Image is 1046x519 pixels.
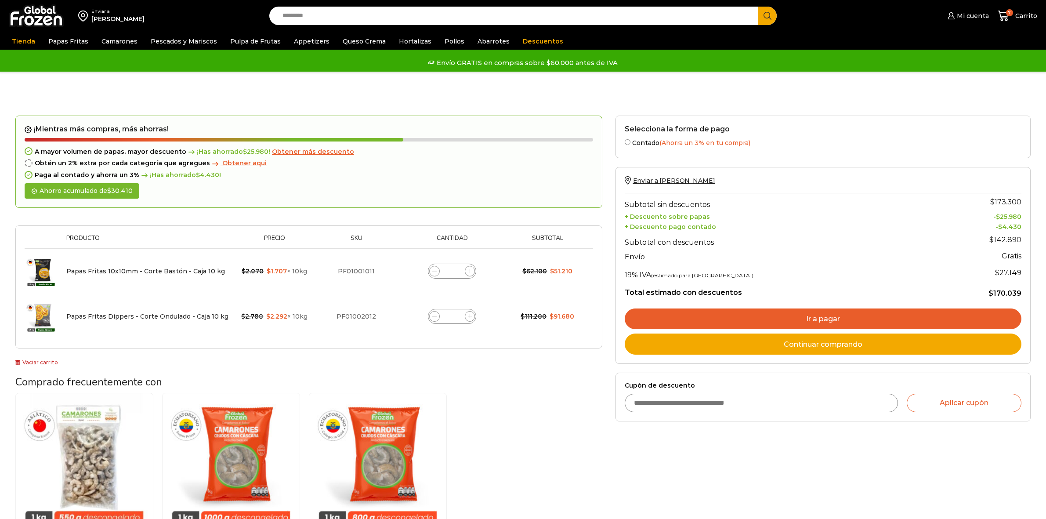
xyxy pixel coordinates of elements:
td: × 10kg [234,294,315,339]
span: $ [241,312,245,320]
th: Subtotal sin descuentos [625,193,932,211]
th: Precio [234,235,315,248]
span: $ [267,267,271,275]
bdi: 173.300 [990,198,1021,206]
bdi: 2.780 [241,312,263,320]
span: $ [196,171,200,179]
input: Contado(Ahorra un 3% en tu compra) [625,139,630,145]
th: Subtotal con descuentos [625,231,932,248]
bdi: 30.410 [107,187,133,195]
th: Envío [625,249,932,264]
a: Enviar a [PERSON_NAME] [625,177,715,185]
span: $ [107,187,111,195]
div: Obtén un 2% extra por cada categoría que agregues [25,160,593,167]
bdi: 111.200 [521,312,547,320]
a: Camarones [97,33,142,50]
bdi: 62.100 [522,267,547,275]
h2: Selecciona la forma de pago [625,125,1021,133]
div: A mayor volumen de papas, mayor descuento [25,148,593,156]
button: Aplicar cupón [907,394,1021,412]
th: Producto [62,235,234,248]
a: Queso Crema [338,33,390,50]
span: $ [522,267,526,275]
td: × 10kg [234,248,315,294]
a: Pescados y Mariscos [146,33,221,50]
span: $ [242,267,246,275]
div: Ahorro acumulado de [25,183,139,199]
strong: Gratis [1002,252,1021,260]
a: Abarrotes [473,33,514,50]
a: Descuentos [518,33,568,50]
a: Pulpa de Frutas [226,33,285,50]
div: [PERSON_NAME] [91,15,145,23]
span: $ [988,289,993,298]
span: ¡Has ahorrado ! [186,148,270,156]
span: $ [989,236,994,244]
span: $ [266,312,270,320]
th: Sku [315,235,398,248]
h2: ¡Mientras más compras, más ahorras! [25,125,593,134]
span: Carrito [1013,11,1037,20]
bdi: 142.890 [989,236,1021,244]
span: $ [996,213,1000,221]
bdi: 25.980 [243,148,268,156]
bdi: 25.980 [996,213,1021,221]
span: Comprado frecuentemente con [15,375,162,389]
bdi: 4.430 [998,223,1021,231]
bdi: 91.680 [550,312,574,320]
label: Contado [625,138,1021,147]
a: Obtener aqui [210,160,267,167]
small: (estimado para [GEOGRAPHIC_DATA]) [651,272,753,279]
label: Cupón de descuento [625,382,1021,389]
th: Total estimado con descuentos [625,281,932,298]
span: $ [521,312,525,320]
span: Enviar a [PERSON_NAME] [633,177,715,185]
a: Papas Fritas Dippers - Corte Ondulado - Caja 10 kg [66,312,228,320]
span: $ [990,198,995,206]
bdi: 2.070 [242,267,264,275]
td: PF01001011 [315,248,398,294]
bdi: 2.292 [266,312,287,320]
a: Ir a pagar [625,308,1021,330]
span: $ [243,148,247,156]
td: - [931,221,1021,231]
span: (Ahorra un 3% en tu compra) [659,139,750,147]
a: Papas Fritas [44,33,93,50]
th: + Descuento pago contado [625,221,932,231]
div: Paga al contado y ahorra un 3% [25,171,593,179]
a: Papas Fritas 10x10mm - Corte Bastón - Caja 10 kg [66,267,225,275]
img: address-field-icon.svg [78,8,91,23]
td: PF01002012 [315,294,398,339]
div: Enviar a [91,8,145,15]
a: Mi cuenta [945,7,988,25]
input: Product quantity [446,265,458,277]
a: 7 Carrito [998,6,1037,26]
a: Continuar comprando [625,334,1021,355]
th: Cantidad [398,235,506,248]
span: $ [550,267,554,275]
bdi: 170.039 [988,289,1021,298]
bdi: 4.430 [196,171,219,179]
span: ¡Has ahorrado ! [139,171,221,179]
span: Obtener aqui [222,159,267,167]
span: 27.149 [995,269,1021,277]
span: 7 [1006,9,1013,16]
span: $ [550,312,554,320]
th: 19% IVA [625,264,932,281]
a: Tienda [7,33,40,50]
th: Subtotal [507,235,589,248]
bdi: 51.210 [550,267,572,275]
a: Hortalizas [395,33,436,50]
a: Vaciar carrito [15,359,58,366]
button: Search button [758,7,777,25]
a: Appetizers [290,33,334,50]
bdi: 1.707 [267,267,287,275]
input: Product quantity [446,310,458,323]
td: - [931,211,1021,221]
span: Mi cuenta [955,11,989,20]
a: Obtener más descuento [272,148,354,156]
span: $ [998,223,1002,231]
span: $ [995,269,999,277]
th: + Descuento sobre papas [625,211,932,221]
